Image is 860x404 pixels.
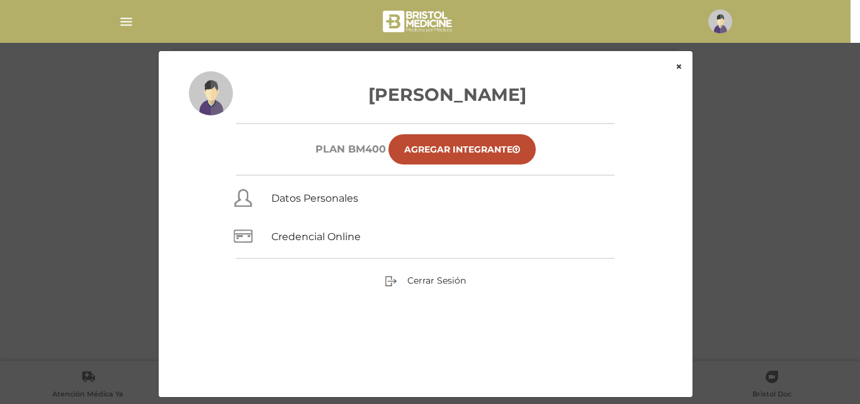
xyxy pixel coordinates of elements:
h3: [PERSON_NAME] [189,81,662,108]
a: Datos Personales [271,192,358,204]
a: Credencial Online [271,231,361,243]
img: sign-out.png [385,275,397,287]
img: bristol-medicine-blanco.png [381,6,456,37]
img: profile-placeholder.svg [708,9,732,33]
a: Cerrar Sesión [385,275,466,286]
img: profile-placeholder.svg [189,71,233,115]
h6: Plan BM400 [315,143,386,155]
span: Cerrar Sesión [407,275,466,286]
img: Cober_menu-lines-white.svg [118,14,134,30]
button: × [665,51,693,83]
a: Agregar Integrante [388,134,536,164]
